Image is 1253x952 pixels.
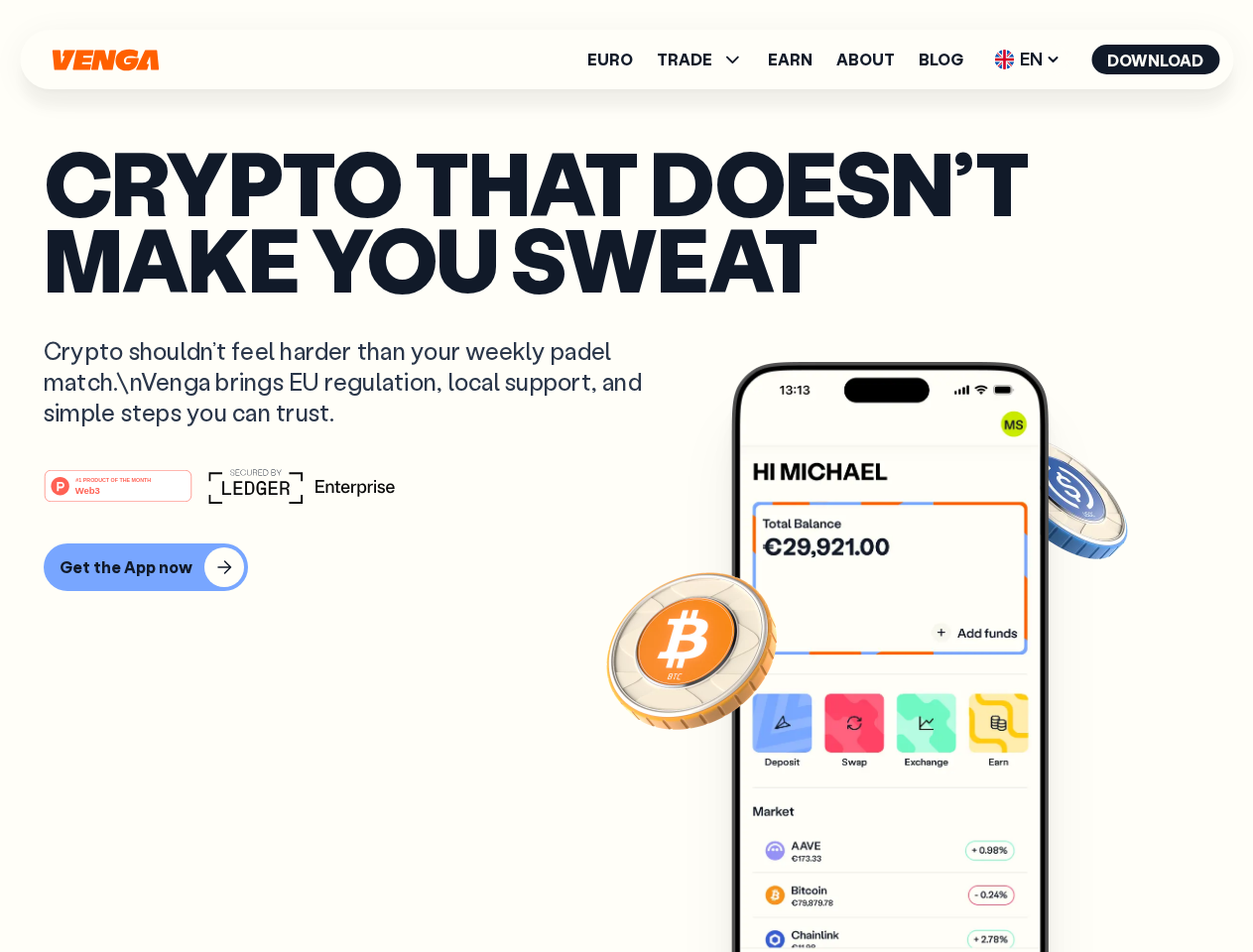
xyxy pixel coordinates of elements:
img: Bitcoin [602,560,781,739]
p: Crypto shouldn’t feel harder than your weekly padel match.\nVenga brings EU regulation, local sup... [44,335,671,428]
a: Earn [768,52,813,67]
tspan: #1 PRODUCT OF THE MONTH [75,476,151,482]
button: Get the App now [44,543,248,591]
div: Get the App now [60,557,192,577]
p: Crypto that doesn’t make you sweat [44,144,1209,296]
img: flag-uk [994,50,1014,69]
a: #1 PRODUCT OF THE MONTHWeb3 [44,481,192,507]
span: TRADE [657,48,744,71]
a: Get the App now [44,543,1209,591]
a: About [836,52,895,67]
img: USDC coin [989,426,1132,569]
a: Euro [587,52,633,67]
button: Download [1091,45,1219,74]
a: Blog [919,52,963,67]
span: TRADE [657,52,712,67]
tspan: Web3 [75,484,100,495]
span: EN [987,44,1067,75]
svg: Home [50,49,161,71]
